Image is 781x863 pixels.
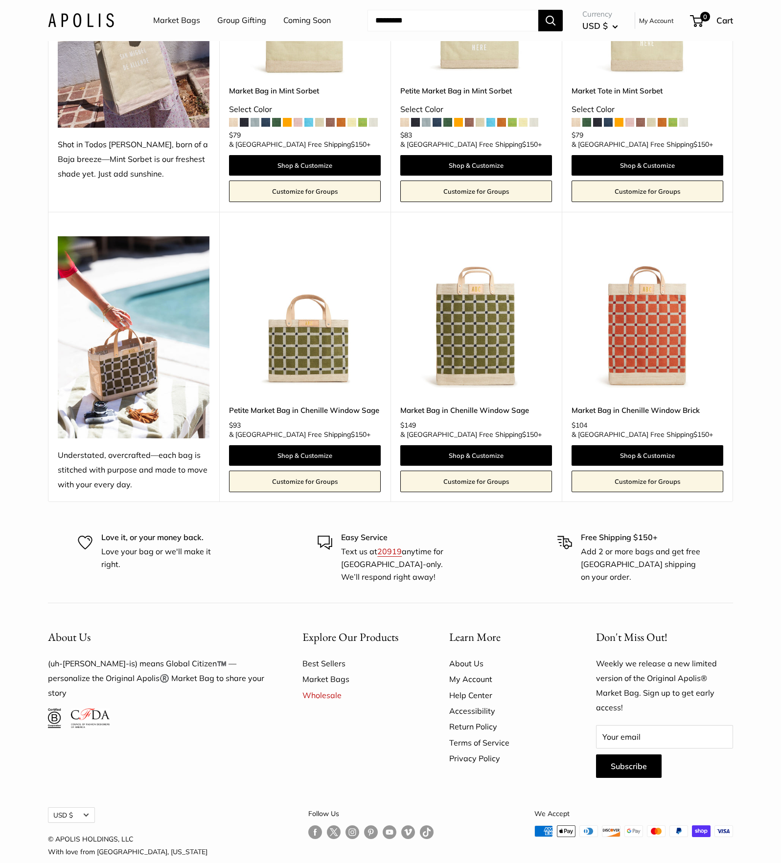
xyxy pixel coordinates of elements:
[572,131,583,139] span: $79
[341,545,463,583] p: Text us at anytime for [GEOGRAPHIC_DATA]-only. We’ll respond right away!
[449,630,501,644] span: Learn More
[229,155,381,176] a: Shop & Customize
[302,628,415,647] button: Explore Our Products
[522,140,538,149] span: $150
[400,236,552,388] a: Market Bag in Chenille Window SageMarket Bag in Chenille Window Sage
[400,236,552,388] img: Market Bag in Chenille Window Sage
[716,15,733,25] span: Cart
[308,825,322,840] a: Follow us on Facebook
[400,85,552,96] a: Petite Market Bag in Mint Sorbet
[229,181,381,202] a: Customize for Groups
[229,131,241,139] span: $79
[572,431,713,438] span: & [GEOGRAPHIC_DATA] Free Shipping +
[351,140,367,149] span: $150
[400,431,542,438] span: & [GEOGRAPHIC_DATA] Free Shipping +
[449,719,562,734] a: Return Policy
[48,630,91,644] span: About Us
[581,545,703,583] p: Add 2 or more bags and get free [GEOGRAPHIC_DATA] shipping on your order.
[341,531,463,544] p: Easy Service
[582,7,618,21] span: Currency
[572,236,723,388] a: Market Bag in Chenille Window BrickMarket Bag in Chenille Window Brick
[48,833,207,858] p: © APOLIS HOLDINGS, LLC With love from [GEOGRAPHIC_DATA], [US_STATE]
[71,708,110,728] img: Council of Fashion Designers of America Member
[534,807,733,820] p: We Accept
[302,656,415,671] a: Best Sellers
[420,825,434,840] a: Follow us on Tumblr
[48,807,95,823] button: USD $
[572,181,723,202] a: Customize for Groups
[572,155,723,176] a: Shop & Customize
[596,628,733,647] p: Don't Miss Out!
[572,141,713,148] span: & [GEOGRAPHIC_DATA] Free Shipping +
[351,430,367,439] span: $150
[400,102,552,117] div: Select Color
[308,807,434,820] p: Follow Us
[283,13,331,28] a: Coming Soon
[302,687,415,703] a: Wholesale
[572,102,723,117] div: Select Color
[449,656,562,671] a: About Us
[401,825,415,840] a: Follow us on Vimeo
[217,13,266,28] a: Group Gifting
[58,236,209,438] img: Understated, overcrafted—each bag is stitched with purpose and made to move with your every day.
[449,750,562,766] a: Privacy Policy
[449,735,562,750] a: Terms of Service
[582,18,618,34] button: USD $
[368,10,538,31] input: Search...
[693,430,709,439] span: $150
[400,421,416,430] span: $149
[48,13,114,27] img: Apolis
[572,421,587,430] span: $104
[693,140,709,149] span: $150
[48,657,268,701] p: (uh-[PERSON_NAME]-is) means Global Citizen™️ — personalize the Original Apolis®️ Market Bag to sh...
[538,10,563,31] button: Search
[48,708,61,728] img: Certified B Corporation
[364,825,378,840] a: Follow us on Pinterest
[400,445,552,466] a: Shop & Customize
[229,102,381,117] div: Select Color
[572,471,723,492] a: Customize for Groups
[48,628,268,647] button: About Us
[572,445,723,466] a: Shop & Customize
[229,421,241,430] span: $93
[639,15,674,26] a: My Account
[229,405,381,416] a: Petite Market Bag in Chenille Window Sage
[400,181,552,202] a: Customize for Groups
[582,21,608,31] span: USD $
[449,703,562,719] a: Accessibility
[400,141,542,148] span: & [GEOGRAPHIC_DATA] Free Shipping +
[58,137,209,182] div: Shot in Todos [PERSON_NAME], born of a Baja breeze—Mint Sorbet is our freshest shade yet. Just ad...
[345,825,359,840] a: Follow us on Instagram
[522,430,538,439] span: $150
[229,431,370,438] span: & [GEOGRAPHIC_DATA] Free Shipping +
[572,405,723,416] a: Market Bag in Chenille Window Brick
[572,236,723,388] img: Market Bag in Chenille Window Brick
[581,531,703,544] p: Free Shipping $150+
[229,445,381,466] a: Shop & Customize
[383,825,396,840] a: Follow us on YouTube
[229,236,381,388] img: Petite Market Bag in Chenille Window Sage
[58,448,209,492] div: Understated, overcrafted—each bag is stitched with purpose and made to move with your every day.
[700,12,710,22] span: 0
[229,236,381,388] a: Petite Market Bag in Chenille Window SagePetite Market Bag in Chenille Window Sage
[153,13,200,28] a: Market Bags
[327,825,341,843] a: Follow us on Twitter
[400,471,552,492] a: Customize for Groups
[229,141,370,148] span: & [GEOGRAPHIC_DATA] Free Shipping +
[302,630,398,644] span: Explore Our Products
[377,546,402,556] a: 20919
[449,671,562,687] a: My Account
[449,628,562,647] button: Learn More
[400,405,552,416] a: Market Bag in Chenille Window Sage
[229,471,381,492] a: Customize for Groups
[101,545,224,570] p: Love your bag or we'll make it right.
[400,155,552,176] a: Shop & Customize
[572,85,723,96] a: Market Tote in Mint Sorbet
[101,531,224,544] p: Love it, or your money back.
[596,754,662,778] button: Subscribe
[400,131,412,139] span: $83
[449,687,562,703] a: Help Center
[596,657,733,715] p: Weekly we release a new limited version of the Original Apolis® Market Bag. Sign up to get early ...
[302,671,415,687] a: Market Bags
[229,85,381,96] a: Market Bag in Mint Sorbet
